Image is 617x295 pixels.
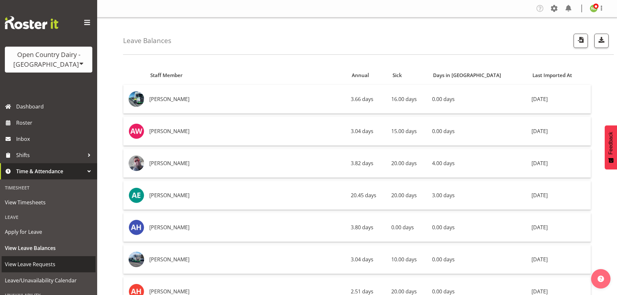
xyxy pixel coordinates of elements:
[123,37,171,44] h4: Leave Balances
[129,252,144,267] img: andrew-muirad45df72db9e0ef9b86311889fb83021.png
[11,50,86,69] div: Open Country Dairy - [GEOGRAPHIC_DATA]
[5,259,92,269] span: View Leave Requests
[147,117,348,146] td: [PERSON_NAME]
[129,155,144,171] img: alan-rolton04c296bc37223c8dd08f2cd7387a414a.png
[129,187,144,203] img: andy-earnshaw7380.jpg
[594,34,609,48] button: Download Leave Balances
[432,224,455,231] span: 0.00 days
[147,213,348,242] td: [PERSON_NAME]
[605,125,617,169] button: Feedback - Show survey
[574,34,588,48] button: Import Leave Balances
[351,288,373,295] span: 2.51 days
[2,272,96,289] a: Leave/Unavailability Calendar
[129,220,144,235] img: andy-haywood7381.jpg
[391,192,417,199] span: 20.00 days
[531,192,548,199] span: [DATE]
[147,149,348,178] td: [PERSON_NAME]
[16,134,94,144] span: Inbox
[2,194,96,210] a: View Timesheets
[2,256,96,272] a: View Leave Requests
[590,5,598,12] img: nicole-lloyd7454.jpg
[147,181,348,210] td: [PERSON_NAME]
[2,224,96,240] a: Apply for Leave
[531,96,548,103] span: [DATE]
[531,256,548,263] span: [DATE]
[531,224,548,231] span: [DATE]
[351,224,373,231] span: 3.80 days
[391,96,417,103] span: 16.00 days
[16,166,84,176] span: Time & Attendance
[433,72,501,79] span: Days in [GEOGRAPHIC_DATA]
[16,102,94,111] span: Dashboard
[432,288,455,295] span: 0.00 days
[129,123,144,139] img: athol-warnock7375.jpg
[2,240,96,256] a: View Leave Balances
[2,210,96,224] div: Leave
[393,72,402,79] span: Sick
[351,256,373,263] span: 3.04 days
[147,85,348,114] td: [PERSON_NAME]
[5,16,58,29] img: Rosterit website logo
[391,256,417,263] span: 10.00 days
[432,160,455,167] span: 4.00 days
[391,160,417,167] span: 20.00 days
[351,192,376,199] span: 20.45 days
[432,256,455,263] span: 0.00 days
[351,96,373,103] span: 3.66 days
[391,288,417,295] span: 20.00 days
[391,224,414,231] span: 0.00 days
[147,245,348,274] td: [PERSON_NAME]
[5,276,92,285] span: Leave/Unavailability Calendar
[352,72,369,79] span: Annual
[16,150,84,160] span: Shifts
[5,243,92,253] span: View Leave Balances
[531,128,548,135] span: [DATE]
[351,160,373,167] span: 3.82 days
[532,72,572,79] span: Last Imported At
[391,128,417,135] span: 15.00 days
[432,192,455,199] span: 3.00 days
[531,288,548,295] span: [DATE]
[5,227,92,237] span: Apply for Leave
[16,118,94,128] span: Roster
[432,128,455,135] span: 0.00 days
[5,198,92,207] span: View Timesheets
[150,72,183,79] span: Staff Member
[129,91,144,107] img: nathan-vincent44f63a11455f02e92e981671c39a75ab.png
[531,160,548,167] span: [DATE]
[432,96,455,103] span: 0.00 days
[598,276,604,282] img: help-xxl-2.png
[608,132,614,154] span: Feedback
[351,128,373,135] span: 3.04 days
[2,181,96,194] div: Timesheet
